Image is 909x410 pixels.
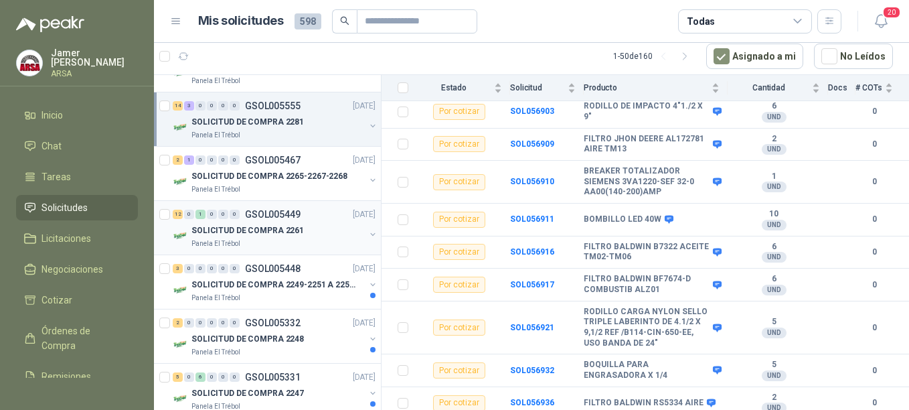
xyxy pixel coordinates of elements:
[16,16,84,32] img: Logo peakr
[433,277,485,293] div: Por cotizar
[855,83,882,92] span: # COTs
[855,176,893,188] b: 0
[433,136,485,152] div: Por cotizar
[173,391,189,407] img: Company Logo
[728,101,820,112] b: 6
[814,44,893,69] button: No Leídos
[230,155,240,165] div: 0
[207,101,217,111] div: 0
[687,14,715,29] div: Todas
[855,246,893,259] b: 0
[42,369,91,384] span: Remisiones
[16,364,138,389] a: Remisiones
[728,274,820,285] b: 6
[584,242,710,263] b: FILTRO BALDWIN B7322 ACEITE TM02-TM06
[353,371,376,384] p: [DATE]
[230,210,240,219] div: 0
[173,174,189,190] img: Company Logo
[584,134,710,155] b: FILTRO JHON DEERE AL172781 AIRE TM13
[855,213,893,226] b: 0
[191,293,240,303] p: Panela El Trébol
[42,293,72,307] span: Cotizar
[207,155,217,165] div: 0
[207,318,217,328] div: 0
[173,315,378,358] a: 2 0 0 0 0 0 GSOL005332[DATE] Company LogoSOLICITUD DE COMPRA 2248Panela El Trébol
[173,228,189,244] img: Company Logo
[728,317,820,328] b: 5
[191,347,240,358] p: Panela El Trébol
[584,75,728,101] th: Producto
[195,372,205,382] div: 6
[855,75,909,101] th: # COTs
[584,214,661,225] b: BOMBILLO LED 40W
[198,11,284,31] h1: Mis solicitudes
[584,166,710,198] b: BREAKER TOTALIZADOR SIEMENS 3VA1220-SEF 32-0 AA00(140-200)AMP
[207,264,217,273] div: 0
[42,324,125,353] span: Órdenes de Compra
[16,226,138,251] a: Licitaciones
[173,98,378,141] a: 14 3 0 0 0 0 GSOL005555[DATE] Company LogoSOLICITUD DE COMPRA 2281Panela El Trébol
[51,48,138,67] p: Jamer [PERSON_NAME]
[762,182,787,192] div: UND
[230,101,240,111] div: 0
[16,102,138,128] a: Inicio
[855,322,893,334] b: 0
[245,210,301,219] p: GSOL005449
[16,257,138,282] a: Negociaciones
[510,83,565,92] span: Solicitud
[613,46,695,67] div: 1 - 50 de 160
[510,323,554,332] b: SOL056921
[762,112,787,123] div: UND
[353,317,376,330] p: [DATE]
[510,247,554,257] a: SOL056916
[173,206,378,249] a: 12 0 1 0 0 0 GSOL005449[DATE] Company LogoSOLICITUD DE COMPRA 2261Panela El Trébol
[762,328,787,338] div: UND
[584,101,710,122] b: RODILLO DE IMPACTO 4"1./2 X 9"
[416,83,491,92] span: Estado
[510,139,554,149] a: SOL056909
[184,264,194,273] div: 0
[353,100,376,113] p: [DATE]
[191,238,240,249] p: Panela El Trébol
[728,242,820,253] b: 6
[173,261,378,303] a: 3 0 0 0 0 0 GSOL005448[DATE] Company LogoSOLICITUD DE COMPRA 2249-2251 A 2256-2258 Y 2262Panela E...
[191,279,358,291] p: SOLICITUD DE COMPRA 2249-2251 A 2256-2258 Y 2262
[184,101,194,111] div: 3
[353,154,376,167] p: [DATE]
[191,130,240,141] p: Panela El Trébol
[706,44,803,69] button: Asignado a mi
[510,366,554,375] a: SOL056932
[510,177,554,186] a: SOL056910
[16,318,138,358] a: Órdenes de Compra
[16,287,138,313] a: Cotizar
[433,174,485,190] div: Por cotizar
[762,220,787,230] div: UND
[855,138,893,151] b: 0
[433,362,485,379] div: Por cotizar
[230,372,240,382] div: 0
[191,76,240,86] p: Panela El Trébol
[195,101,205,111] div: 0
[184,372,194,382] div: 0
[17,50,42,76] img: Company Logo
[245,318,301,328] p: GSOL005332
[218,318,228,328] div: 0
[207,372,217,382] div: 0
[510,398,554,407] a: SOL056936
[584,360,710,381] b: BOQUILLA PARA ENGRASADORA X 1/4
[173,336,189,352] img: Company Logo
[173,101,183,111] div: 14
[191,184,240,195] p: Panela El Trébol
[728,393,820,403] b: 2
[195,318,205,328] div: 0
[510,107,554,116] a: SOL056903
[433,320,485,336] div: Por cotizar
[16,195,138,220] a: Solicitudes
[42,262,103,277] span: Negociaciones
[510,214,554,224] a: SOL056911
[245,101,301,111] p: GSOL005555
[173,119,189,135] img: Company Logo
[433,244,485,260] div: Por cotizar
[728,83,809,92] span: Cantidad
